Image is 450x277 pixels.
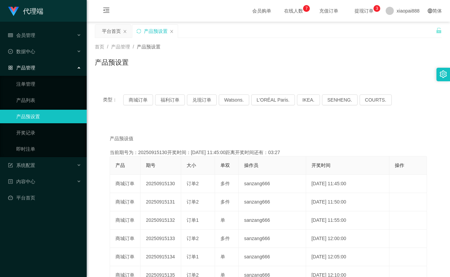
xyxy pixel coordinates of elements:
td: 20250915133 [141,230,181,248]
span: 操作 [395,163,404,168]
div: 当前期号为：20250915130开奖时间：[DATE] 11:45:00距离开奖时间还有：03:27 [110,149,427,156]
i: 图标: unlock [436,27,442,34]
h1: 代理端 [23,0,43,22]
a: 即时注单 [16,142,81,156]
span: 单双 [220,163,230,168]
a: 注单管理 [16,77,81,91]
span: 产品管理 [111,44,130,49]
span: 单 [220,217,225,223]
span: 在线人数 [281,8,306,13]
i: 图标: profile [8,179,13,184]
a: 产品预设置 [16,110,81,123]
span: 多件 [220,236,230,241]
span: 单 [220,254,225,259]
h1: 产品预设置 [95,57,129,67]
span: 充值订单 [316,8,342,13]
a: 开奖记录 [16,126,81,140]
td: 商城订单 [110,248,141,266]
td: sanzang666 [239,230,306,248]
td: 20250915130 [141,175,181,193]
button: COURTS. [360,94,392,105]
i: 图标: setting [440,70,447,78]
td: 商城订单 [110,193,141,211]
button: Watsons. [219,94,249,105]
div: 平台首页 [102,25,121,38]
td: 商城订单 [110,175,141,193]
td: 20250915131 [141,193,181,211]
a: 图标: dashboard平台首页 [8,191,81,205]
td: [DATE] 12:05:00 [306,248,389,266]
i: 图标: close [123,29,127,34]
button: IKEA. [297,94,320,105]
span: 多件 [220,181,230,186]
i: 图标: table [8,33,13,38]
button: 兑现订单 [187,94,217,105]
span: 内容中心 [8,179,35,184]
div: 产品预设置 [144,25,168,38]
span: 产品 [115,163,125,168]
td: [DATE] 11:55:00 [306,211,389,230]
span: 订单1 [187,217,199,223]
span: 产品预设置 [137,44,160,49]
td: [DATE] 12:00:00 [306,230,389,248]
td: 商城订单 [110,211,141,230]
span: 大小 [187,163,196,168]
span: 期号 [146,163,155,168]
a: 代理端 [8,8,43,14]
a: 产品列表 [16,93,81,107]
span: 产品管理 [8,65,35,70]
span: 订单2 [187,236,199,241]
span: 多件 [220,199,230,205]
span: 数据中心 [8,49,35,54]
i: 图标: close [170,29,174,34]
span: 订单2 [187,199,199,205]
i: 图标: menu-fold [95,0,118,22]
span: 操作员 [244,163,258,168]
span: / [107,44,108,49]
img: logo.9652507e.png [8,7,19,16]
span: 订单2 [187,181,199,186]
button: 商城订单 [123,94,153,105]
td: 20250915134 [141,248,181,266]
span: 产品预设值 [110,135,133,142]
td: sanzang666 [239,193,306,211]
i: 图标: form [8,163,13,168]
span: / [133,44,134,49]
sup: 7 [303,5,310,12]
td: sanzang666 [239,175,306,193]
td: 商城订单 [110,230,141,248]
button: 福利订单 [155,94,185,105]
span: 会员管理 [8,33,35,38]
td: [DATE] 11:50:00 [306,193,389,211]
p: 3 [376,5,378,12]
sup: 3 [373,5,380,12]
span: 类型： [103,94,123,105]
button: L'ORÉAL Paris. [251,94,295,105]
i: 图标: appstore-o [8,65,13,70]
button: SENHENG. [322,94,358,105]
span: 系统配置 [8,163,35,168]
i: 图标: check-circle-o [8,49,13,54]
span: 首页 [95,44,104,49]
td: 20250915132 [141,211,181,230]
span: 订单1 [187,254,199,259]
td: sanzang666 [239,248,306,266]
p: 7 [305,5,308,12]
i: 图标: global [428,8,432,13]
td: [DATE] 11:45:00 [306,175,389,193]
i: 图标: sync [136,29,141,34]
span: 提现订单 [351,8,377,13]
span: 开奖时间 [312,163,330,168]
td: sanzang666 [239,211,306,230]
